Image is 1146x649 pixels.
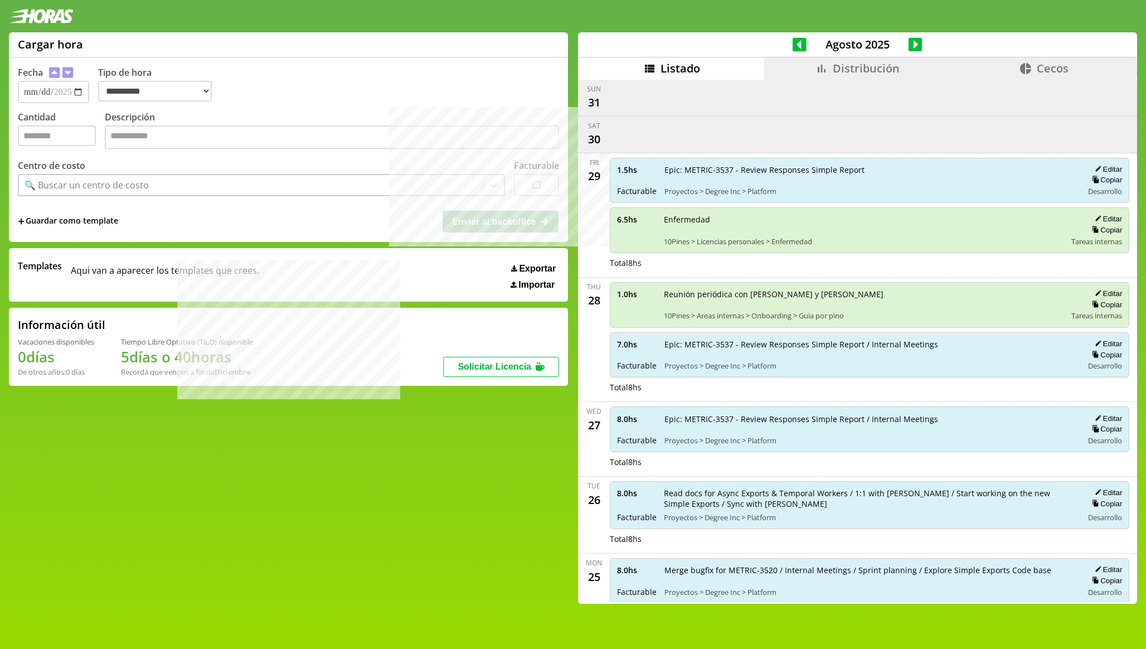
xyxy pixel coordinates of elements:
span: 7.0 hs [617,339,657,350]
div: Total 8 hs [610,382,1130,393]
span: 8.0 hs [617,414,657,424]
div: Thu [587,282,601,292]
label: Facturable [514,159,559,172]
div: Wed [586,406,601,416]
span: Cecos [1037,61,1069,76]
span: Agosto 2025 [807,37,909,52]
span: Desarrollo [1088,512,1122,522]
span: Tareas internas [1071,236,1122,246]
span: Merge bugfix for METRIC-3520 / Internal Meetings / Sprint planning / Explore Simple Exports Code ... [664,565,1076,575]
div: Sat [588,121,600,130]
h1: Cargar hora [18,37,83,52]
span: Epic: METRIC-3537 - Review Responses Simple Report / Internal Meetings [664,414,1076,424]
span: Enfermedad [664,214,1064,225]
span: Proyectos > Degree Inc > Platform [664,512,1076,522]
img: logotipo [9,9,74,23]
div: 26 [585,491,603,508]
button: Solicitar Licencia [443,357,559,377]
span: Facturable [617,587,657,597]
button: Editar [1091,339,1122,348]
div: Total 8 hs [610,457,1130,467]
div: scrollable content [578,80,1137,603]
span: + [18,215,25,227]
div: Total 8 hs [610,258,1130,268]
span: Exportar [519,264,556,274]
button: Copiar [1089,576,1122,585]
div: 25 [585,568,603,585]
div: Total 8 hs [610,534,1130,544]
div: Sun [587,84,601,94]
span: 8.0 hs [617,488,656,498]
button: Editar [1091,414,1122,423]
span: 10Pines > Licencias personales > Enfermedad [664,236,1064,246]
div: 29 [585,167,603,185]
button: Copiar [1089,350,1122,360]
span: Listado [661,61,700,76]
button: Editar [1091,565,1122,574]
label: Fecha [18,66,43,79]
div: 31 [585,94,603,112]
div: Mon [586,558,602,568]
button: Copiar [1089,225,1122,235]
div: Recordá que vencen a fin de [121,367,253,377]
h2: Información útil [18,317,105,332]
button: Editar [1091,214,1122,224]
span: Facturable [617,186,657,196]
span: 1.5 hs [617,164,657,175]
h1: 5 días o 40 horas [121,347,253,367]
span: Solicitar Licencia [458,362,531,371]
span: Proyectos > Degree Inc > Platform [664,587,1076,597]
span: 10Pines > Areas internas > Onboarding > Guia por pino [664,311,1064,321]
span: Facturable [617,360,657,371]
button: Copiar [1089,499,1122,508]
span: Read docs for Async Exports & Temporal Workers / 1:1 with [PERSON_NAME] / Start working on the ne... [664,488,1076,509]
span: Distribución [833,61,900,76]
div: De otros años: 0 días [18,367,94,377]
span: Desarrollo [1088,587,1122,597]
div: 28 [585,292,603,309]
span: Importar [518,280,555,290]
span: 6.5 hs [617,214,656,225]
button: Editar [1091,164,1122,174]
button: Copiar [1089,300,1122,309]
span: +Guardar como template [18,215,118,227]
span: Proyectos > Degree Inc > Platform [664,186,1076,196]
div: Tiempo Libre Optativo (TiLO) disponible [121,337,253,347]
span: Proyectos > Degree Inc > Platform [664,435,1076,445]
div: Tue [587,481,600,491]
span: 8.0 hs [617,565,657,575]
span: Reunión periódica con [PERSON_NAME] y [PERSON_NAME] [664,289,1064,299]
select: Tipo de hora [98,81,212,101]
span: Aqui van a aparecer los templates que crees. [71,260,259,290]
span: Epic: METRIC-3537 - Review Responses Simple Report / Internal Meetings [664,339,1076,350]
button: Exportar [508,263,559,274]
label: Cantidad [18,111,105,152]
h1: 0 días [18,347,94,367]
div: 27 [585,416,603,434]
span: Facturable [617,512,656,522]
button: Editar [1091,488,1122,497]
span: Desarrollo [1088,361,1122,371]
div: 30 [585,130,603,148]
div: Fri [590,158,599,167]
button: Editar [1091,289,1122,298]
span: Proyectos > Degree Inc > Platform [664,361,1076,371]
button: Copiar [1089,424,1122,434]
span: Desarrollo [1088,435,1122,445]
label: Centro de costo [18,159,85,172]
span: Tareas internas [1071,311,1122,321]
span: Epic: METRIC-3537 - Review Responses Simple Report [664,164,1076,175]
button: Copiar [1089,175,1122,185]
textarea: Descripción [105,125,559,149]
input: Cantidad [18,125,96,146]
b: Diciembre [215,367,250,377]
span: 1.0 hs [617,289,656,299]
label: Tipo de hora [98,66,221,103]
span: Desarrollo [1088,186,1122,196]
span: Facturable [617,435,657,445]
div: Vacaciones disponibles [18,337,94,347]
span: Templates [18,260,62,272]
label: Descripción [105,111,559,152]
div: 🔍 Buscar un centro de costo [25,179,149,191]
